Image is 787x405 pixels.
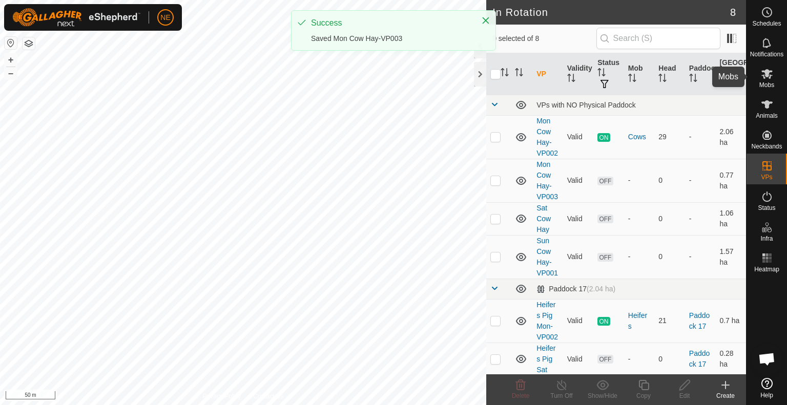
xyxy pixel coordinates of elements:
div: VPs with NO Physical Paddock [536,101,742,109]
span: NE [160,12,170,23]
p-sorticon: Activate to sort [501,70,509,78]
div: - [628,354,651,365]
button: Map Layers [23,37,35,50]
th: [GEOGRAPHIC_DATA] Area [715,53,746,95]
td: 1.57 ha [715,235,746,279]
td: 1.06 ha [715,202,746,235]
div: Create [705,391,746,400]
button: Reset Map [5,37,17,49]
button: – [5,67,17,79]
span: VPs [761,174,772,180]
p-sorticon: Activate to sort [719,80,728,89]
td: - [685,235,716,279]
span: OFF [597,215,613,223]
span: Schedules [752,20,781,27]
div: Saved Mon Cow Hay-VP003 [311,33,471,44]
div: Open chat [752,344,782,374]
span: Neckbands [751,143,782,150]
span: Animals [756,113,778,119]
span: OFF [597,177,613,185]
td: Valid [563,299,594,343]
div: - [628,214,651,224]
a: Heifers Pig Mon-VP002 [536,301,558,341]
span: Infra [760,236,773,242]
span: Delete [512,392,530,399]
div: Turn Off [541,391,582,400]
span: 8 [730,5,736,20]
td: 29 [654,115,685,159]
div: Show/Hide [582,391,623,400]
span: Heatmap [754,266,779,272]
td: 0.28 ha [715,343,746,375]
a: Mon Cow Hay-VP002 [536,117,558,157]
button: Close [479,13,493,28]
p-sorticon: Activate to sort [567,75,575,83]
a: Sat Cow Hay [536,204,551,233]
td: 21 [654,299,685,343]
span: Notifications [750,51,783,57]
p-sorticon: Activate to sort [658,75,667,83]
span: OFF [597,355,613,364]
p-sorticon: Activate to sort [689,75,697,83]
th: Status [593,53,624,95]
span: OFF [597,253,613,262]
input: Search (S) [596,28,720,49]
td: 0 [654,343,685,375]
a: Paddock 17 [689,311,710,330]
td: Valid [563,235,594,279]
td: Valid [563,202,594,235]
span: Status [758,205,775,211]
th: VP [532,53,563,95]
h2: In Rotation [492,6,730,18]
span: 0 selected of 8 [492,33,596,44]
div: Success [311,17,471,29]
a: Heifers Pig Sat [536,344,555,374]
a: Privacy Policy [203,392,241,401]
div: Cows [628,132,651,142]
td: Valid [563,115,594,159]
p-sorticon: Activate to sort [628,75,636,83]
a: Mon Cow Hay-VP003 [536,160,558,201]
td: 0.77 ha [715,159,746,202]
div: - [628,251,651,262]
p-sorticon: Activate to sort [515,70,523,78]
a: Paddock 17 [689,349,710,368]
div: Heifers [628,310,651,332]
span: Help [760,392,773,398]
th: Head [654,53,685,95]
span: ON [597,317,610,326]
td: 2.06 ha [715,115,746,159]
span: ON [597,133,610,142]
div: Edit [664,391,705,400]
td: 0 [654,202,685,235]
a: Contact Us [253,392,283,401]
img: Gallagher Logo [12,8,140,27]
button: + [5,54,17,66]
div: Copy [623,391,664,400]
th: Validity [563,53,594,95]
a: Sun Cow Hay-VP001 [536,237,558,277]
td: - [685,202,716,235]
td: - [685,159,716,202]
p-sorticon: Activate to sort [597,70,606,78]
span: Mobs [759,82,774,88]
a: Help [747,374,787,402]
td: 0 [654,159,685,202]
td: - [685,115,716,159]
td: Valid [563,159,594,202]
td: 0 [654,235,685,279]
th: Paddock [685,53,716,95]
th: Mob [624,53,655,95]
span: (2.04 ha) [587,285,615,293]
div: - [628,175,651,186]
div: Paddock 17 [536,285,615,293]
td: Valid [563,343,594,375]
td: 0.7 ha [715,299,746,343]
